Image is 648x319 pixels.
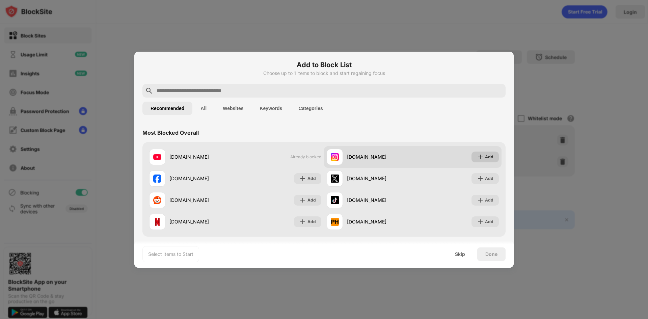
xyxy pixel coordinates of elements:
[331,175,339,183] img: favicons
[215,102,251,115] button: Websites
[169,153,235,160] div: [DOMAIN_NAME]
[485,197,493,204] div: Add
[142,60,506,70] h6: Add to Block List
[153,175,161,183] img: favicons
[153,153,161,161] img: favicons
[142,129,199,136] div: Most Blocked Overall
[148,251,193,258] div: Select Items to Start
[142,71,506,76] div: Choose up to 1 items to block and start regaining focus
[331,196,339,204] img: favicons
[153,196,161,204] img: favicons
[290,154,321,159] span: Already blocked
[169,175,235,182] div: [DOMAIN_NAME]
[455,251,465,257] div: Skip
[307,197,316,204] div: Add
[153,218,161,226] img: favicons
[145,87,153,95] img: search.svg
[347,175,413,182] div: [DOMAIN_NAME]
[307,175,316,182] div: Add
[192,102,215,115] button: All
[347,218,413,225] div: [DOMAIN_NAME]
[142,102,192,115] button: Recommended
[347,153,413,160] div: [DOMAIN_NAME]
[169,218,235,225] div: [DOMAIN_NAME]
[169,196,235,204] div: [DOMAIN_NAME]
[485,218,493,225] div: Add
[485,251,497,257] div: Done
[307,218,316,225] div: Add
[485,154,493,160] div: Add
[331,218,339,226] img: favicons
[485,175,493,182] div: Add
[331,153,339,161] img: favicons
[347,196,413,204] div: [DOMAIN_NAME]
[290,102,331,115] button: Categories
[251,102,290,115] button: Keywords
